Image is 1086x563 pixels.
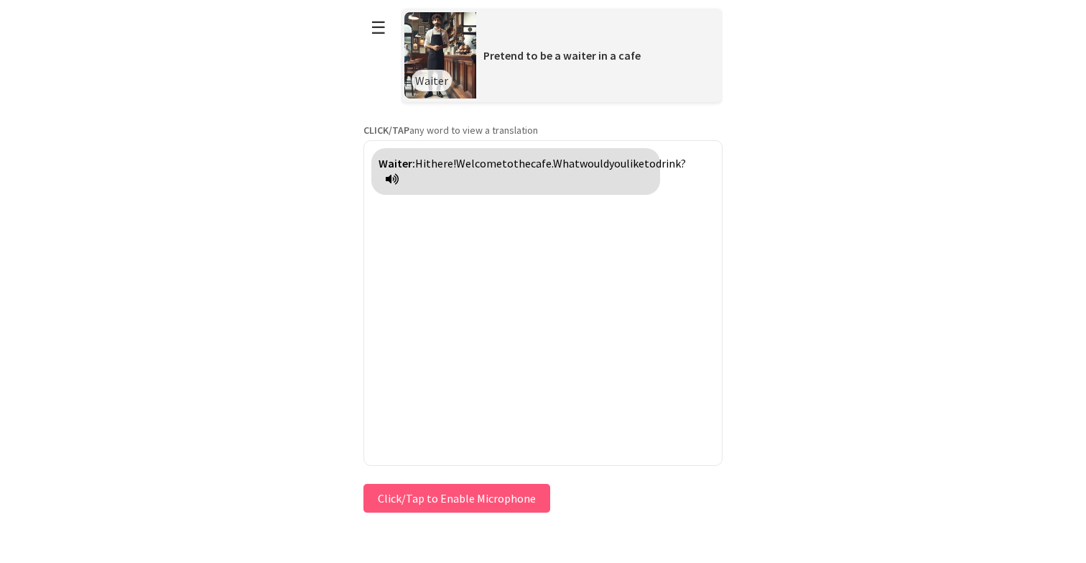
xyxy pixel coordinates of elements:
button: Click/Tap to Enable Microphone [363,484,550,513]
span: like [626,156,644,170]
span: to [644,156,656,170]
p: any word to view a translation [363,124,723,137]
span: cafe. [531,156,553,170]
span: What [553,156,580,170]
strong: Waiter: [379,156,415,170]
span: Pretend to be a waiter in a cafe [483,48,641,63]
img: Scenario Image [404,12,476,99]
strong: CLICK/TAP [363,124,409,137]
span: Waiter [415,73,448,88]
span: you [609,156,626,170]
span: would [580,156,609,170]
button: ☰ [363,9,394,46]
div: Click to translate [371,148,660,195]
span: drink? [656,156,686,170]
span: the [514,156,531,170]
span: to [502,156,514,170]
span: there! [426,156,456,170]
span: Welcome [456,156,502,170]
span: Hi [415,156,426,170]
